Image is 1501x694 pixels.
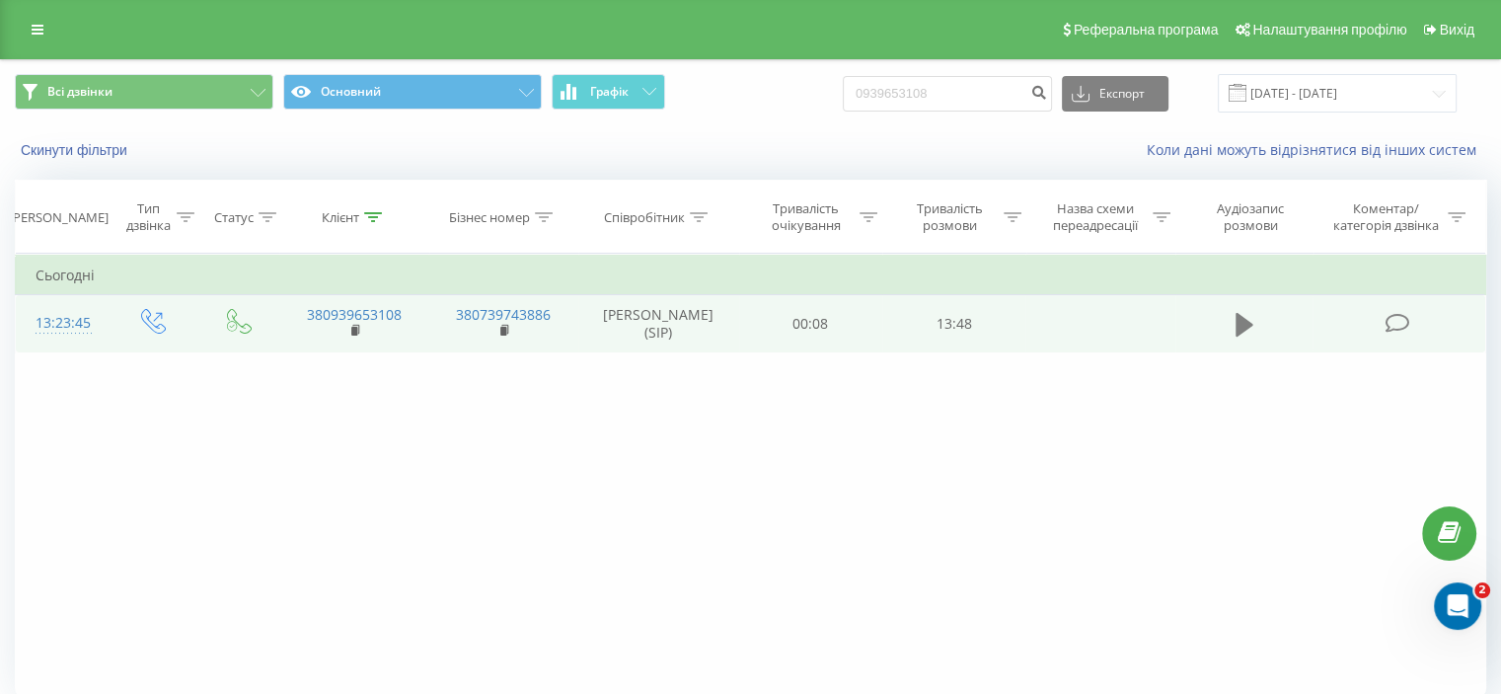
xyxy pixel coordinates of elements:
[757,200,856,234] div: Тривалість очікування
[882,295,1025,352] td: 13:48
[1193,200,1309,234] div: Аудіозапис розмови
[578,295,739,352] td: [PERSON_NAME] (SIP)
[456,305,551,324] a: 380739743886
[1327,200,1443,234] div: Коментар/категорія дзвінка
[900,200,999,234] div: Тривалість розмови
[9,209,109,226] div: [PERSON_NAME]
[16,256,1486,295] td: Сьогодні
[36,304,88,343] div: 13:23:45
[1147,140,1486,159] a: Коли дані можуть відрізнятися вiд інших систем
[590,85,629,99] span: Графік
[552,74,665,110] button: Графік
[15,74,273,110] button: Всі дзвінки
[1044,200,1148,234] div: Назва схеми переадресації
[47,84,113,100] span: Всі дзвінки
[124,200,171,234] div: Тип дзвінка
[449,209,530,226] div: Бізнес номер
[307,305,402,324] a: 380939653108
[1252,22,1406,38] span: Налаштування профілю
[1434,582,1481,630] iframe: Intercom live chat
[283,74,542,110] button: Основний
[1440,22,1474,38] span: Вихід
[739,295,882,352] td: 00:08
[1474,582,1490,598] span: 2
[604,209,685,226] div: Співробітник
[15,141,137,159] button: Скинути фільтри
[843,76,1052,112] input: Пошук за номером
[1062,76,1168,112] button: Експорт
[322,209,359,226] div: Клієнт
[214,209,254,226] div: Статус
[1074,22,1219,38] span: Реферальна програма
